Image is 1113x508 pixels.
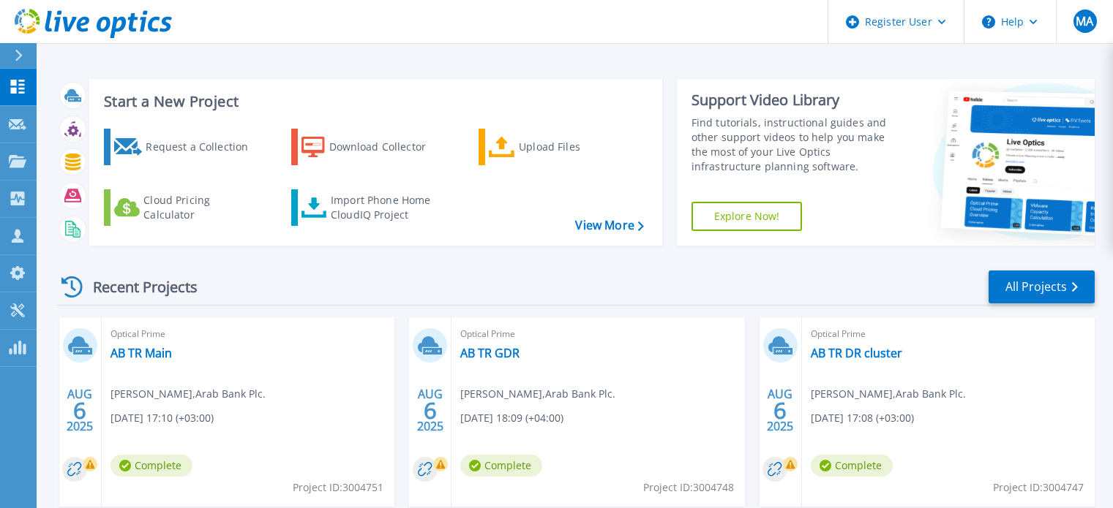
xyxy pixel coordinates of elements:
div: Support Video Library [692,91,902,110]
span: Optical Prime [460,326,735,342]
span: Project ID: 3004747 [993,479,1084,496]
div: AUG 2025 [416,384,444,437]
div: Find tutorials, instructional guides and other support videos to help you make the most of your L... [692,115,902,174]
span: [DATE] 17:10 (+03:00) [110,410,214,426]
a: Explore Now! [692,202,803,231]
span: Complete [110,455,192,477]
a: View More [575,219,643,232]
span: Project ID: 3004751 [293,479,383,496]
span: [PERSON_NAME] , Arab Bank Plc. [110,386,266,402]
div: Request a Collection [146,132,263,162]
a: Cloud Pricing Calculator [104,189,267,226]
span: 6 [73,404,86,417]
span: [DATE] 17:08 (+03:00) [811,410,914,426]
span: MA [1076,15,1093,27]
div: Cloud Pricing Calculator [143,193,261,222]
span: 6 [773,404,787,417]
span: Complete [460,455,542,477]
a: Request a Collection [104,129,267,165]
a: AB TR GDR [460,346,520,360]
span: [PERSON_NAME] , Arab Bank Plc. [460,386,615,402]
a: AB TR DR cluster [811,346,902,360]
a: AB TR Main [110,346,172,360]
div: Download Collector [329,132,446,162]
h3: Start a New Project [104,94,643,110]
a: Upload Files [479,129,642,165]
span: Complete [811,455,893,477]
div: Recent Projects [56,269,217,305]
div: Upload Files [519,132,636,162]
span: Optical Prime [811,326,1086,342]
span: [DATE] 18:09 (+04:00) [460,410,563,426]
div: AUG 2025 [66,384,94,437]
span: Project ID: 3004748 [643,479,734,496]
span: [PERSON_NAME] , Arab Bank Plc. [811,386,966,402]
a: Download Collector [291,129,454,165]
a: All Projects [989,270,1095,303]
div: AUG 2025 [766,384,794,437]
span: 6 [424,404,437,417]
span: Optical Prime [110,326,386,342]
div: Import Phone Home CloudIQ Project [331,193,445,222]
